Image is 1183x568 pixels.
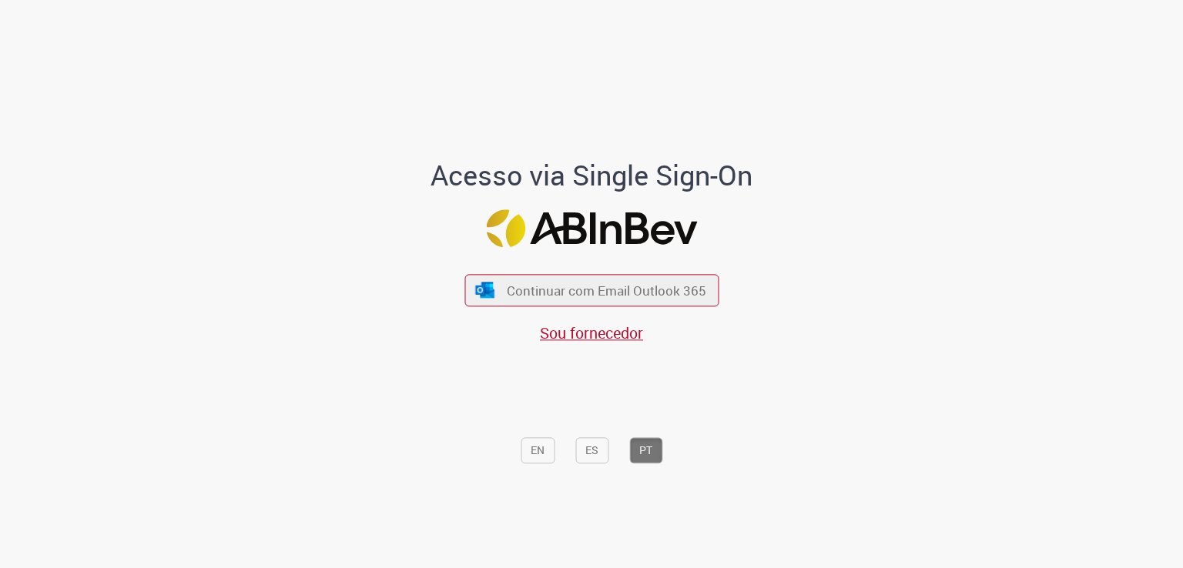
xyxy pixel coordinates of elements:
[464,275,719,306] button: ícone Azure/Microsoft 360 Continuar com Email Outlook 365
[540,322,643,343] a: Sou fornecedor
[629,438,662,464] button: PT
[507,282,706,299] span: Continuar com Email Outlook 365
[521,438,555,464] button: EN
[378,160,806,191] h1: Acesso via Single Sign-On
[575,438,608,464] button: ES
[486,209,697,247] img: Logo ABInBev
[474,282,496,298] img: ícone Azure/Microsoft 360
